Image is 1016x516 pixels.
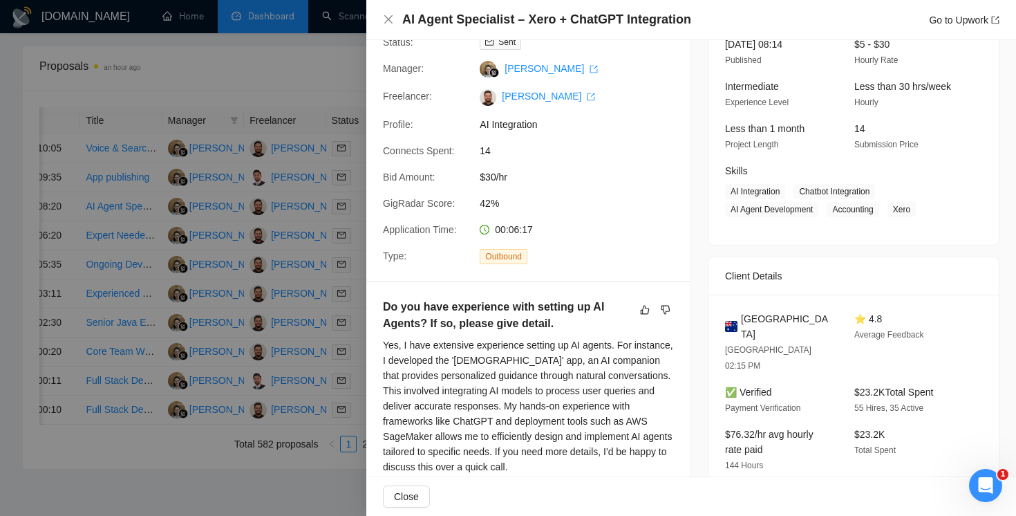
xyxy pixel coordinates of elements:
span: Type: [383,250,406,261]
span: Sent [498,37,516,47]
span: Average Feedback [854,330,924,340]
span: Status: [383,37,413,48]
span: $23.2K Total Spent [854,387,933,398]
span: 14 [480,143,687,158]
img: c1G6oFvQWOK_rGeOIegVZUbDQsuYj_xB4b-sGzW8-UrWMS8Fcgd0TEwtWxuU7AZ-gB [480,89,496,106]
div: Client Details [725,257,982,295]
span: Accounting [827,202,878,217]
span: Intermediate [725,81,779,92]
span: Skills [725,165,748,176]
span: Profile: [383,119,413,130]
button: Close [383,486,430,508]
span: Outbound [480,249,527,264]
span: Bid Amount: [383,172,435,183]
span: AI Agent Development [725,202,818,217]
img: gigradar-bm.png [489,68,499,77]
span: 55 Hires, 35 Active [854,403,923,413]
span: $30/hr [480,169,687,185]
span: Less than 1 month [725,123,805,134]
span: Hourly Rate [854,55,898,65]
span: [GEOGRAPHIC_DATA] [741,311,832,342]
span: dislike [661,304,670,315]
span: export [587,93,595,101]
span: close [383,14,394,25]
span: 42% [480,196,687,211]
span: ⭐ 4.8 [854,313,882,324]
span: Freelancer: [383,91,432,102]
span: Close [394,489,419,504]
span: Published [725,55,762,65]
span: ✅ Verified [725,387,772,398]
span: Submission Price [854,140,919,149]
span: 144 Hours [725,461,763,470]
span: $76.32/hr avg hourly rate paid [725,429,813,455]
button: like [637,302,653,318]
span: Total Spent [854,445,896,455]
span: export [991,16,999,24]
iframe: Intercom live chat [969,469,1002,502]
span: $23.2K [854,429,885,440]
span: $5 - $30 [854,39,890,50]
span: AI Integration [480,117,687,132]
span: [GEOGRAPHIC_DATA] 02:15 PM [725,345,811,371]
span: export [590,65,598,73]
span: AI Integration [725,184,785,199]
span: 00:06:17 [495,224,533,235]
div: Yes, I have extensive experience setting up AI agents. For instance, I developed the '[DEMOGRAPHI... [383,338,674,474]
span: Experience Level [725,98,789,107]
span: GigRadar Score: [383,198,455,209]
span: Project Length [725,140,778,149]
a: Go to Upworkexport [929,15,999,26]
span: Hourly [854,98,878,107]
span: Less than 30 hrs/week [854,81,951,92]
span: [DATE] 08:14 [725,39,782,50]
span: mail [485,38,493,46]
span: Chatbot Integration [793,184,875,199]
span: like [640,304,650,315]
span: clock-circle [480,225,489,234]
span: Application Time: [383,224,457,235]
span: Manager: [383,63,424,74]
span: Payment Verification [725,403,800,413]
a: [PERSON_NAME] export [505,63,598,74]
h5: Do you have experience with setting up AI Agents? If so, please give detail. [383,299,630,332]
span: Xero [887,202,916,217]
button: Close [383,14,394,26]
span: 1 [997,469,1008,480]
span: Connects Spent: [383,145,455,156]
a: [PERSON_NAME] export [502,91,595,102]
img: 🇦🇺 [725,319,737,334]
h4: AI Agent Specialist – Xero + ChatGPT Integration [402,11,691,28]
button: dislike [657,302,674,318]
span: 14 [854,123,865,134]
